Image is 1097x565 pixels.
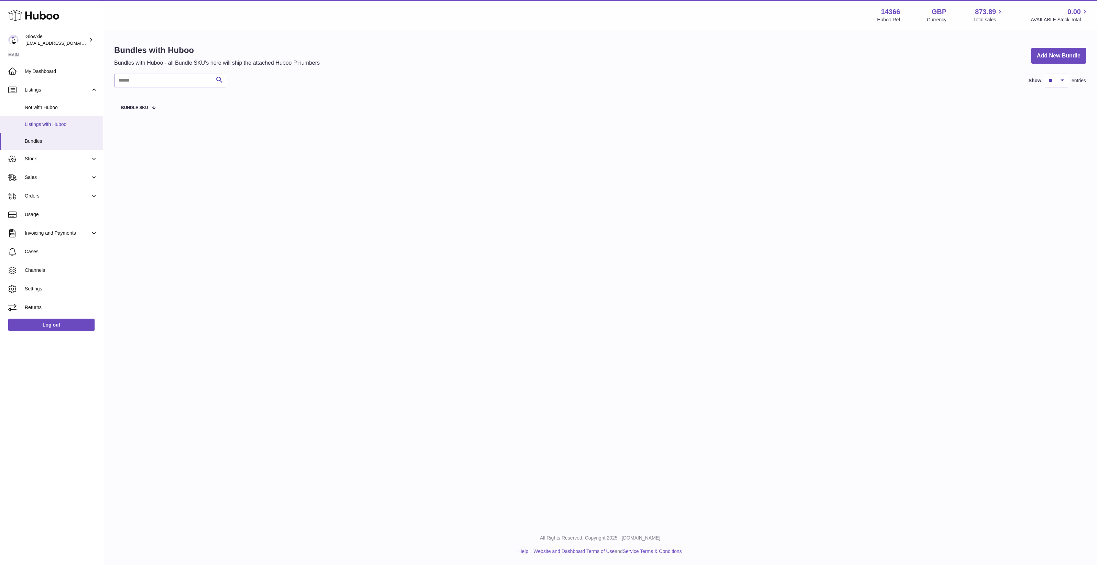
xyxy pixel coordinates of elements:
a: Website and Dashboard Terms of Use [533,548,615,554]
span: Listings [25,87,90,93]
p: Bundles with Huboo - all Bundle SKU's here will ship the attached Huboo P numbers [114,59,320,67]
div: Currency [927,17,947,23]
a: Log out [8,319,95,331]
div: Glowxie [25,33,87,46]
p: All Rights Reserved. Copyright 2025 - [DOMAIN_NAME] [109,535,1091,541]
span: entries [1072,77,1086,84]
span: Bundles [25,138,98,145]
span: Stock [25,156,90,162]
span: Channels [25,267,98,274]
span: Invoicing and Payments [25,230,90,236]
span: 0.00 [1067,7,1081,17]
h1: Bundles with Huboo [114,45,320,56]
span: Total sales [973,17,1004,23]
span: My Dashboard [25,68,98,75]
span: Listings with Huboo [25,121,98,128]
div: Huboo Ref [877,17,900,23]
a: 873.89 Total sales [973,7,1004,23]
span: Bundle SKU [121,106,148,110]
a: Add New Bundle [1031,48,1086,64]
label: Show [1029,77,1041,84]
strong: GBP [932,7,946,17]
a: 0.00 AVAILABLE Stock Total [1031,7,1089,23]
span: Not with Huboo [25,104,98,111]
img: internalAdmin-14366@internal.huboo.com [8,35,19,45]
span: [EMAIL_ADDRESS][DOMAIN_NAME] [25,40,101,46]
span: Sales [25,174,90,181]
span: Returns [25,304,98,311]
strong: 14366 [881,7,900,17]
a: Service Terms & Conditions [623,548,682,554]
span: Settings [25,286,98,292]
span: 873.89 [975,7,996,17]
span: AVAILABLE Stock Total [1031,17,1089,23]
span: Cases [25,248,98,255]
a: Help [519,548,529,554]
span: Usage [25,211,98,218]
span: Orders [25,193,90,199]
li: and [531,548,682,555]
